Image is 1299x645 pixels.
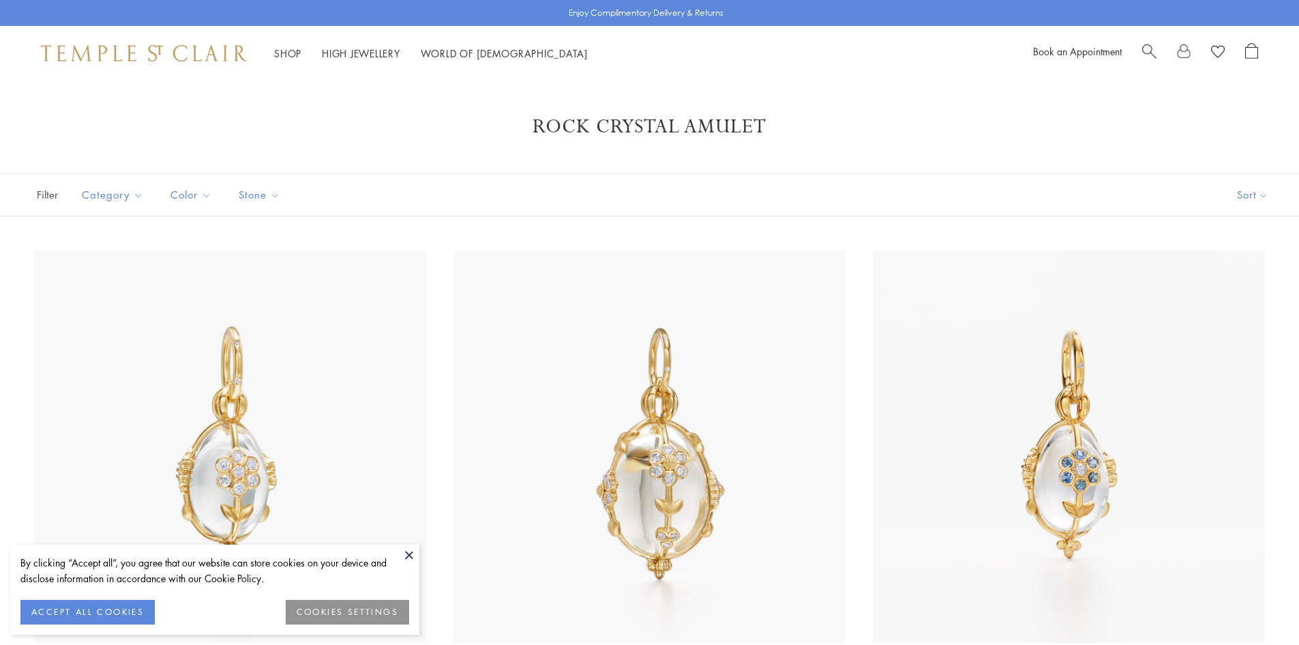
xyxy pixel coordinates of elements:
[1142,43,1156,63] a: Search
[41,45,247,61] img: Temple St. Clair
[55,115,1244,139] h1: Rock Crystal Amulet
[421,46,588,60] a: World of [DEMOGRAPHIC_DATA]World of [DEMOGRAPHIC_DATA]
[20,600,155,625] button: ACCEPT ALL COOKIES
[569,6,723,20] p: Enjoy Complimentary Delivery & Returns
[322,46,400,60] a: High JewelleryHigh Jewellery
[1245,43,1258,63] a: Open Shopping Bag
[274,46,301,60] a: ShopShop
[873,250,1265,643] img: P56889-E11FIORMX
[1206,174,1299,216] button: Show sort by
[72,180,153,210] button: Category
[164,186,222,203] span: Color
[75,186,153,203] span: Category
[286,600,409,625] button: COOKIES SETTINGS
[160,180,222,210] button: Color
[228,180,290,210] button: Stone
[453,250,846,643] img: P51889-E11FIORI
[34,250,426,643] img: P51889-E11FIORI
[274,45,588,62] nav: Main navigation
[1033,44,1122,58] a: Book an Appointment
[232,186,290,203] span: Stone
[20,555,409,586] div: By clicking “Accept all”, you agree that our website can store cookies on your device and disclos...
[1211,43,1225,63] a: View Wishlist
